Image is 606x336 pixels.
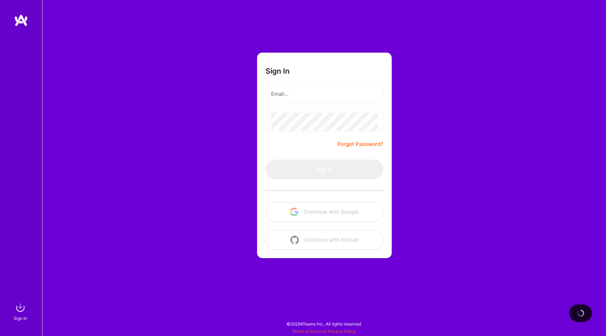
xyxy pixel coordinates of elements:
[271,85,378,103] input: Email...
[290,236,299,244] img: icon
[292,329,325,334] a: Terms of Service
[265,67,290,75] h3: Sign In
[265,230,383,250] button: Continue with Github
[14,315,27,322] div: Sign In
[577,309,585,317] img: loading
[338,140,383,148] a: Forgot Password?
[15,301,27,322] a: sign inSign In
[13,301,27,315] img: sign in
[290,208,298,216] img: icon
[42,315,606,332] div: © 2025 ATeams Inc., All rights reserved.
[265,202,383,222] button: Continue with Google
[328,329,356,334] a: Privacy Policy
[292,329,356,334] span: |
[265,160,383,179] button: Sign In
[14,14,28,27] img: logo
